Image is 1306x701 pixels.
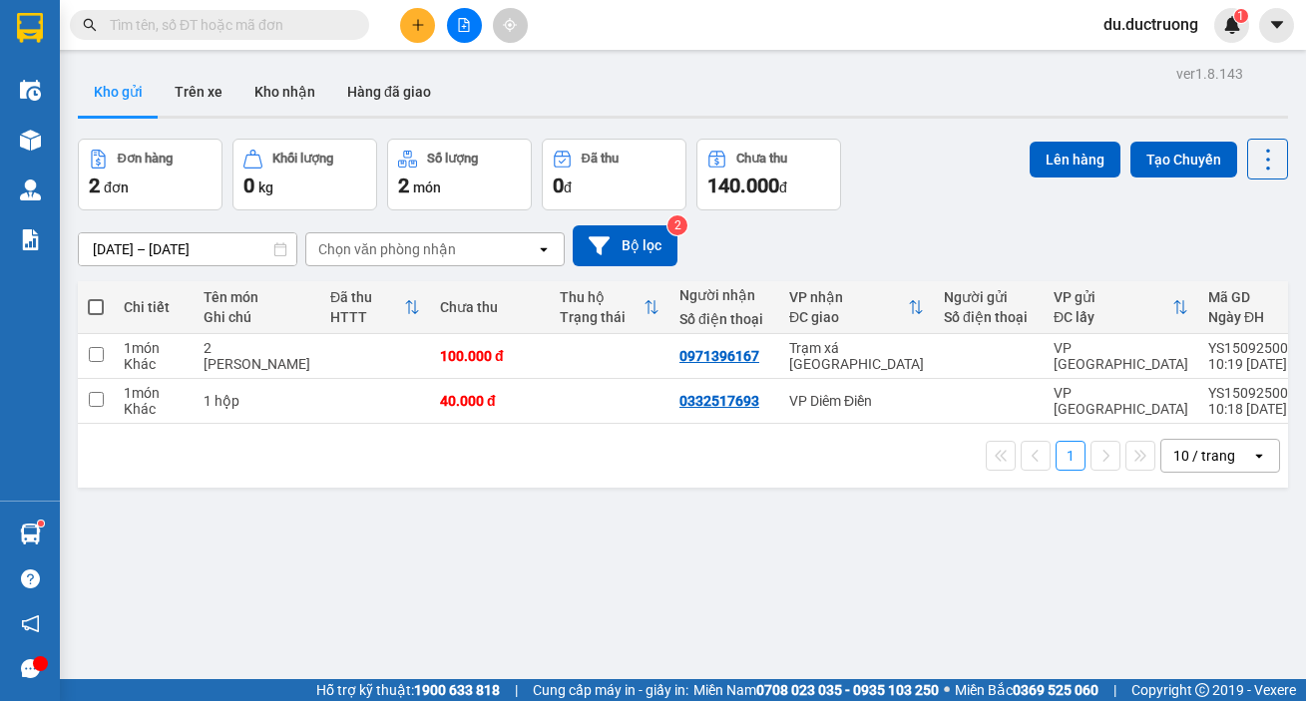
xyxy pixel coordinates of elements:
button: Số lượng2món [387,139,532,210]
div: Đơn hàng [118,152,173,166]
div: Khác [124,401,184,417]
div: 1 món [124,340,184,356]
button: Lên hàng [1030,142,1120,177]
span: đ [564,179,572,195]
span: kg [258,179,273,195]
div: 1 món [124,385,184,401]
div: 1 hộp [204,393,310,409]
button: Bộ lọc [573,225,677,266]
strong: 0369 525 060 [1013,682,1098,698]
div: Đã thu [582,152,619,166]
div: Người gửi [944,289,1034,305]
span: file-add [457,18,471,32]
sup: 2 [667,215,687,235]
th: Toggle SortBy [550,281,669,334]
svg: open [536,241,552,257]
img: solution-icon [20,229,41,250]
button: Đã thu0đ [542,139,686,210]
div: Chọn văn phòng nhận [318,239,456,259]
span: 0 [243,174,254,197]
div: 10:19 [DATE] [1208,356,1304,372]
input: Tìm tên, số ĐT hoặc mã đơn [110,14,345,36]
button: Khối lượng0kg [232,139,377,210]
div: VP gửi [1054,289,1172,305]
span: copyright [1195,683,1209,697]
span: ⚪️ [944,686,950,694]
th: Toggle SortBy [1044,281,1198,334]
img: warehouse-icon [20,179,41,200]
span: notification [21,614,40,633]
button: plus [400,8,435,43]
span: 1 [1237,9,1244,23]
span: plus [411,18,425,32]
div: HTTT [330,309,404,325]
div: VP nhận [789,289,908,305]
div: 0971396167 [679,348,759,364]
img: warehouse-icon [20,80,41,101]
div: Chưa thu [736,152,787,166]
div: Ngày ĐH [1208,309,1288,325]
svg: open [1251,448,1267,464]
div: VP [GEOGRAPHIC_DATA] [1054,385,1188,417]
img: icon-new-feature [1223,16,1241,34]
div: Chưa thu [440,299,540,315]
img: warehouse-icon [20,130,41,151]
button: Hàng đã giao [331,68,447,116]
div: Thu hộ [560,289,644,305]
button: Đơn hàng2đơn [78,139,222,210]
th: Toggle SortBy [320,281,430,334]
div: 40.000 đ [440,393,540,409]
span: món [413,179,441,195]
input: Select a date range. [79,233,296,265]
button: caret-down [1259,8,1294,43]
button: 1 [1056,441,1086,471]
div: 0332517693 [679,393,759,409]
div: ĐC lấy [1054,309,1172,325]
button: Trên xe [159,68,238,116]
span: Miền Nam [693,679,939,701]
div: VP [GEOGRAPHIC_DATA] [1054,340,1188,372]
div: ĐC giao [789,309,908,325]
div: 10:18 [DATE] [1208,401,1304,417]
div: Số điện thoại [679,311,769,327]
button: Kho nhận [238,68,331,116]
span: 2 [89,174,100,197]
span: | [1113,679,1116,701]
button: Chưa thu140.000đ [696,139,841,210]
span: du.ductruong [1088,12,1214,37]
div: Mã GD [1208,289,1288,305]
span: đơn [104,179,129,195]
span: 140.000 [707,174,779,197]
span: | [515,679,518,701]
button: aim [493,8,528,43]
button: Tạo Chuyến [1130,142,1237,177]
div: 100.000 đ [440,348,540,364]
img: warehouse-icon [20,524,41,544]
span: 2 [398,174,409,197]
div: YS1509250036 [1208,385,1304,401]
span: Cung cấp máy in - giấy in: [533,679,688,701]
span: 0 [553,174,564,197]
div: Ghi chú [204,309,310,325]
sup: 1 [38,521,44,526]
div: Số lượng [427,152,478,166]
div: Tên món [204,289,310,305]
div: 10 / trang [1173,446,1235,466]
div: Trạng thái [560,309,644,325]
span: đ [779,179,787,195]
div: Trạm xá [GEOGRAPHIC_DATA] [789,340,924,372]
div: Khối lượng [272,152,333,166]
div: YS1509250037 [1208,340,1304,356]
button: file-add [447,8,482,43]
th: Toggle SortBy [779,281,934,334]
strong: 0708 023 035 - 0935 103 250 [756,682,939,698]
img: logo-vxr [17,13,43,43]
div: Đã thu [330,289,404,305]
strong: 1900 633 818 [414,682,500,698]
div: 2 cát tông [204,340,310,372]
span: aim [503,18,517,32]
div: VP Diêm Điền [789,393,924,409]
span: Miền Bắc [955,679,1098,701]
span: message [21,659,40,678]
span: Hỗ trợ kỹ thuật: [316,679,500,701]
